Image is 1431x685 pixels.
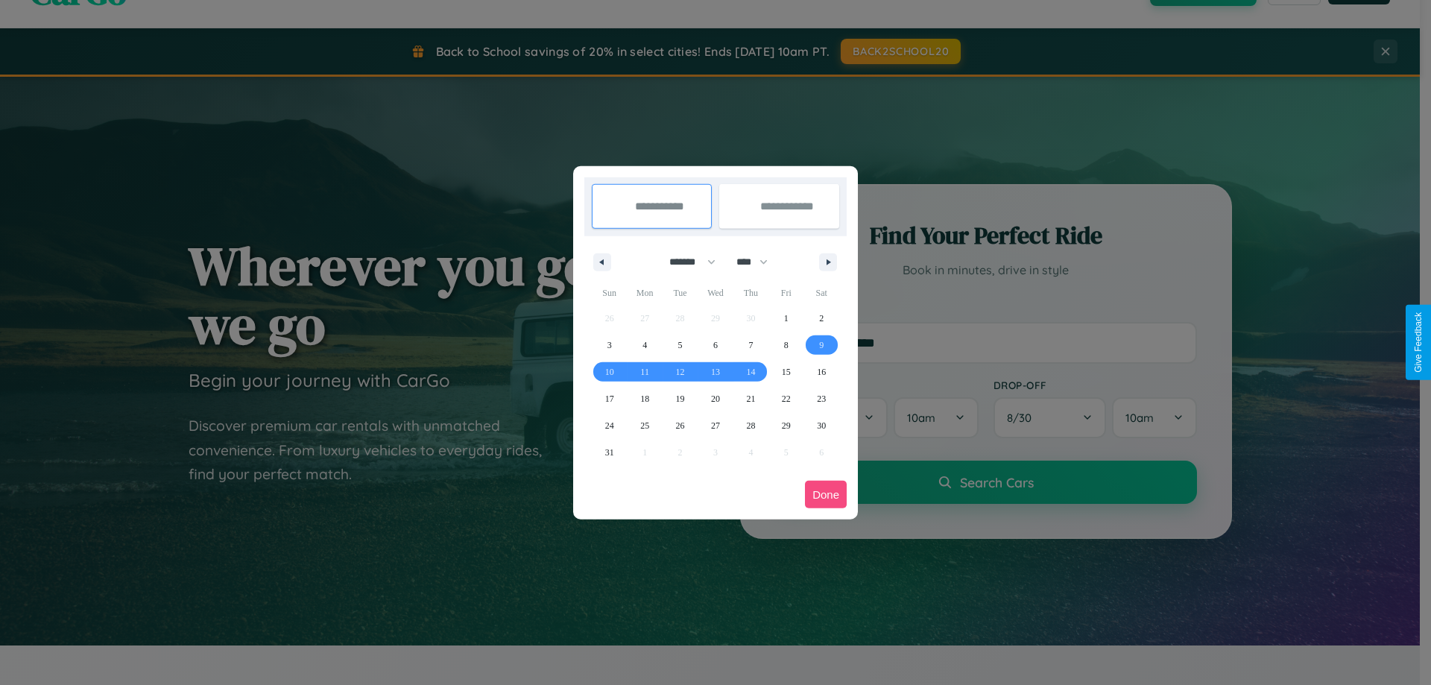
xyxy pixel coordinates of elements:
[733,281,768,305] span: Thu
[804,305,839,332] button: 2
[640,385,649,412] span: 18
[784,332,789,359] span: 8
[768,332,803,359] button: 8
[733,385,768,412] button: 21
[698,412,733,439] button: 27
[663,359,698,385] button: 12
[768,359,803,385] button: 15
[663,385,698,412] button: 19
[676,412,685,439] span: 26
[592,412,627,439] button: 24
[698,332,733,359] button: 6
[782,359,791,385] span: 15
[733,412,768,439] button: 28
[663,281,698,305] span: Tue
[592,385,627,412] button: 17
[804,281,839,305] span: Sat
[605,412,614,439] span: 24
[627,332,662,359] button: 4
[804,332,839,359] button: 9
[733,359,768,385] button: 14
[768,412,803,439] button: 29
[819,332,824,359] span: 9
[819,305,824,332] span: 2
[782,385,791,412] span: 22
[627,281,662,305] span: Mon
[782,412,791,439] span: 29
[640,359,649,385] span: 11
[746,385,755,412] span: 21
[746,359,755,385] span: 14
[804,385,839,412] button: 23
[817,385,826,412] span: 23
[627,412,662,439] button: 25
[678,332,683,359] span: 5
[768,281,803,305] span: Fri
[748,332,753,359] span: 7
[784,305,789,332] span: 1
[733,332,768,359] button: 7
[698,359,733,385] button: 13
[627,385,662,412] button: 18
[592,359,627,385] button: 10
[817,359,826,385] span: 16
[711,412,720,439] span: 27
[663,412,698,439] button: 26
[698,281,733,305] span: Wed
[605,385,614,412] span: 17
[640,412,649,439] span: 25
[804,412,839,439] button: 30
[768,305,803,332] button: 1
[642,332,647,359] span: 4
[1413,312,1424,373] div: Give Feedback
[605,359,614,385] span: 10
[592,439,627,466] button: 31
[663,332,698,359] button: 5
[746,412,755,439] span: 28
[713,332,718,359] span: 6
[804,359,839,385] button: 16
[605,439,614,466] span: 31
[676,385,685,412] span: 19
[698,385,733,412] button: 20
[592,281,627,305] span: Sun
[817,412,826,439] span: 30
[676,359,685,385] span: 12
[711,385,720,412] span: 20
[592,332,627,359] button: 3
[627,359,662,385] button: 11
[768,385,803,412] button: 22
[711,359,720,385] span: 13
[607,332,612,359] span: 3
[805,481,847,508] button: Done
